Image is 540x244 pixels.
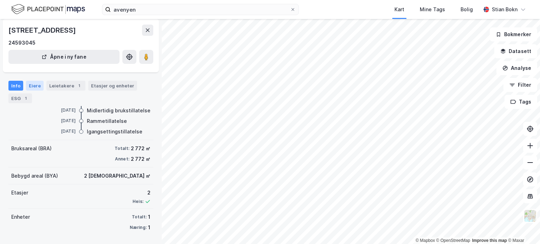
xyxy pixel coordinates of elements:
div: Etasjer [11,189,28,197]
div: Kontrollprogram for chat [505,210,540,244]
div: Igangsettingstillatelse [87,127,142,136]
button: Analyse [496,61,537,75]
div: Mine Tags [420,5,445,14]
div: Stian Bokn [492,5,517,14]
div: 24593045 [8,39,36,47]
div: Bruksareal (BRA) [11,144,52,153]
div: Leietakere [46,81,85,91]
div: Eiere [26,81,44,91]
div: [STREET_ADDRESS] [8,25,77,36]
button: Bokmerker [490,27,537,41]
div: 1 [148,213,150,221]
div: Kart [394,5,404,14]
div: Bolig [461,5,473,14]
div: 2 772 ㎡ [131,144,150,153]
div: Etasjer og enheter [91,83,134,89]
div: [DATE] [47,118,76,124]
div: [DATE] [47,128,76,134]
div: Heis: [133,199,143,204]
button: Filter [503,78,537,92]
div: 2 772 ㎡ [131,155,150,163]
button: Tags [504,95,537,109]
a: Improve this map [472,238,507,243]
button: Datasett [494,44,537,58]
div: Enheter [11,213,30,221]
div: [DATE] [47,107,76,113]
div: Annet: [115,156,129,162]
iframe: Chat Widget [505,210,540,244]
div: Info [8,81,23,91]
input: Søk på adresse, matrikkel, gårdeiere, leietakere eller personer [111,4,290,15]
div: 2 [133,189,150,197]
div: 1 [76,82,83,89]
div: 1 [148,223,150,232]
a: OpenStreetMap [436,238,470,243]
div: Totalt: [132,214,147,220]
img: Z [523,209,537,223]
button: Åpne i ny fane [8,50,120,64]
img: logo.f888ab2527a4732fd821a326f86c7f29.svg [11,3,85,15]
div: 2 [DEMOGRAPHIC_DATA] ㎡ [84,172,150,180]
div: Rammetillatelse [87,117,127,125]
div: Totalt: [115,146,129,151]
div: Bebygd areal (BYA) [11,172,58,180]
div: Midlertidig brukstillatelse [87,106,150,115]
div: ESG [8,93,32,103]
div: 1 [22,95,29,102]
a: Mapbox [416,238,435,243]
div: Næring: [130,225,147,230]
